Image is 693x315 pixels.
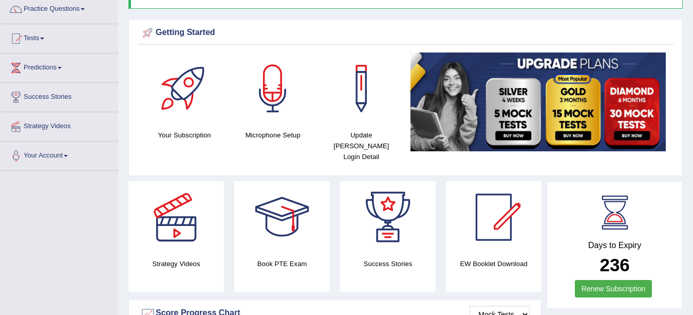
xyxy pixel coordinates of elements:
a: Your Account [1,142,118,167]
h4: Your Subscription [145,130,223,141]
h4: Book PTE Exam [234,258,330,269]
a: Strategy Videos [1,112,118,138]
a: Predictions [1,54,118,79]
img: small5.jpg [410,52,666,151]
h4: Strategy Videos [128,258,224,269]
a: Tests [1,24,118,50]
h4: EW Booklet Download [446,258,541,269]
b: 236 [600,255,629,275]
a: Renew Subscription [575,280,652,297]
a: Success Stories [1,83,118,109]
div: Getting Started [140,25,671,41]
h4: Success Stories [340,258,436,269]
h4: Days to Expiry [558,241,671,250]
h4: Microphone Setup [234,130,312,141]
h4: Update [PERSON_NAME] Login Detail [322,130,400,162]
